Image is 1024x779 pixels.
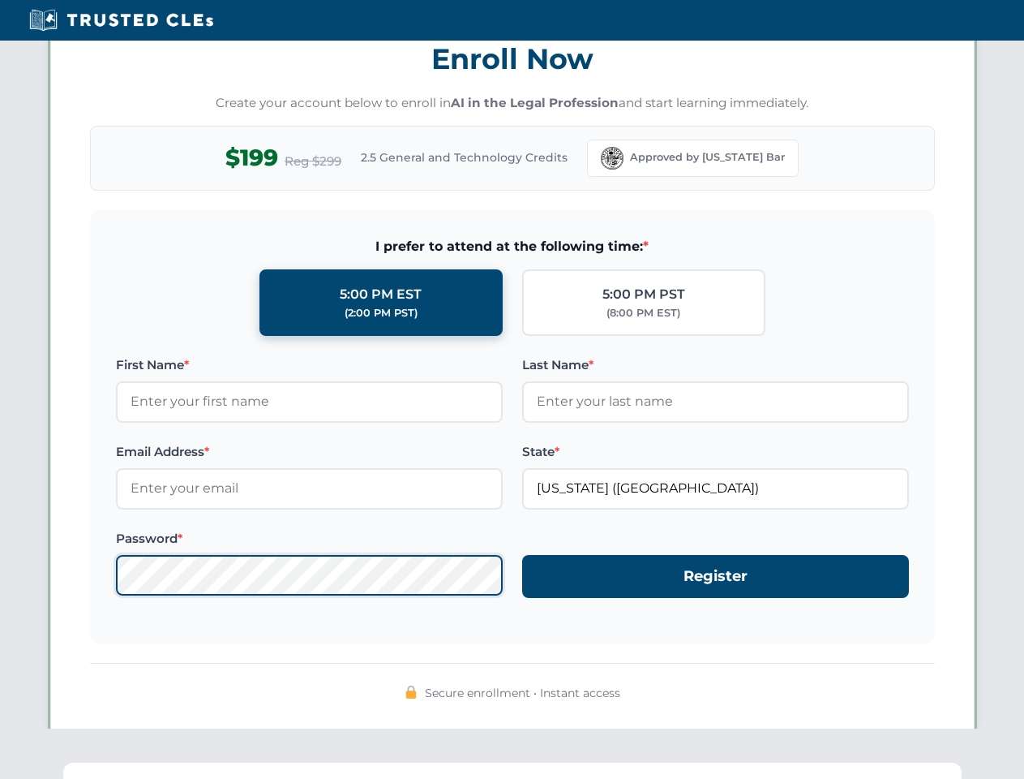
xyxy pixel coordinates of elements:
[225,140,278,176] span: $199
[116,381,503,422] input: Enter your first name
[601,147,623,170] img: Florida Bar
[606,305,680,321] div: (8:00 PM EST)
[522,442,909,462] label: State
[425,684,620,702] span: Secure enrollment • Instant access
[405,686,418,699] img: 🔒
[116,355,503,375] label: First Name
[90,33,935,84] h3: Enroll Now
[116,236,909,257] span: I prefer to attend at the following time:
[602,284,685,305] div: 5:00 PM PST
[451,95,619,110] strong: AI in the Legal Profession
[522,355,909,375] label: Last Name
[340,284,422,305] div: 5:00 PM EST
[285,152,341,171] span: Reg $299
[522,468,909,509] input: Florida (FL)
[361,148,568,166] span: 2.5 General and Technology Credits
[116,529,503,549] label: Password
[522,381,909,422] input: Enter your last name
[116,468,503,509] input: Enter your email
[522,555,909,598] button: Register
[345,305,418,321] div: (2:00 PM PST)
[90,94,935,113] p: Create your account below to enroll in and start learning immediately.
[24,8,218,32] img: Trusted CLEs
[630,149,785,166] span: Approved by [US_STATE] Bar
[116,442,503,462] label: Email Address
